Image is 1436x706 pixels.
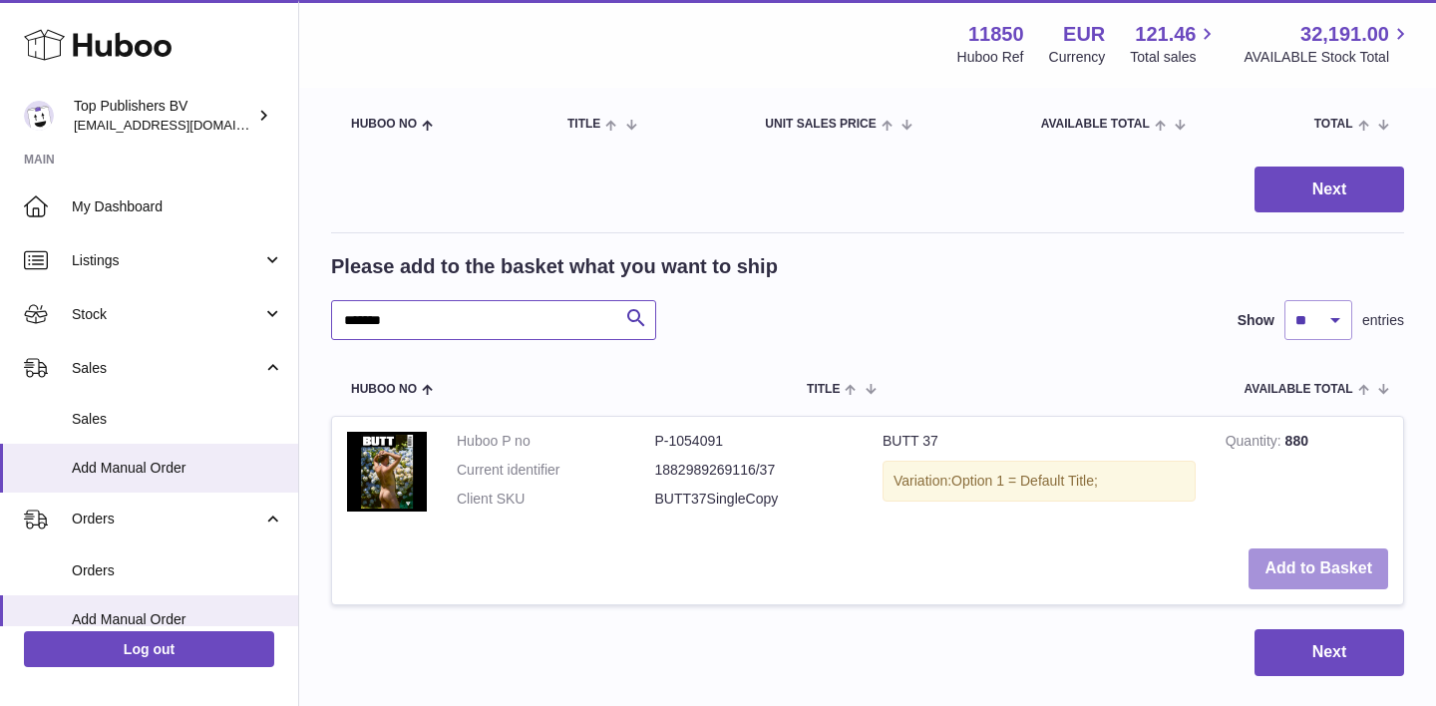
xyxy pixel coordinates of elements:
span: Orders [72,510,262,529]
dd: 1882989269116/37 [655,461,854,480]
h2: Please add to the basket what you want to ship [331,253,778,280]
span: Title [807,383,840,396]
strong: Quantity [1226,433,1285,454]
button: Add to Basket [1249,548,1388,589]
dd: P-1054091 [655,432,854,451]
span: AVAILABLE Total [1245,383,1353,396]
span: Option 1 = Default Title; [951,473,1098,489]
span: Add Manual Order [72,459,283,478]
dt: Huboo P no [457,432,655,451]
span: Listings [72,251,262,270]
img: BUTT 37 [347,432,427,512]
span: Total sales [1130,48,1219,67]
span: 121.46 [1135,21,1196,48]
span: Unit Sales Price [765,118,876,131]
span: Stock [72,305,262,324]
span: Orders [72,561,283,580]
span: My Dashboard [72,197,283,216]
strong: 11850 [968,21,1024,48]
dt: Current identifier [457,461,655,480]
label: Show [1238,311,1274,330]
span: Huboo no [351,383,417,396]
span: entries [1362,311,1404,330]
span: Title [567,118,600,131]
div: Top Publishers BV [74,97,253,135]
span: [EMAIL_ADDRESS][DOMAIN_NAME] [74,117,293,133]
button: Next [1255,629,1404,676]
span: Sales [72,359,262,378]
div: Variation: [883,461,1196,502]
a: Log out [24,631,274,667]
img: accounts@fantasticman.com [24,101,54,131]
td: BUTT 37 [868,417,1211,533]
span: Add Manual Order [72,610,283,629]
a: 32,191.00 AVAILABLE Stock Total [1244,21,1412,67]
span: 32,191.00 [1300,21,1389,48]
dt: Client SKU [457,490,655,509]
span: AVAILABLE Total [1041,118,1150,131]
span: AVAILABLE Stock Total [1244,48,1412,67]
a: 121.46 Total sales [1130,21,1219,67]
dd: BUTT37SingleCopy [655,490,854,509]
span: Huboo no [351,118,417,131]
strong: EUR [1063,21,1105,48]
span: Total [1314,118,1353,131]
td: 880 [1211,417,1403,533]
div: Huboo Ref [957,48,1024,67]
button: Next [1255,167,1404,213]
span: Sales [72,410,283,429]
div: Currency [1049,48,1106,67]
